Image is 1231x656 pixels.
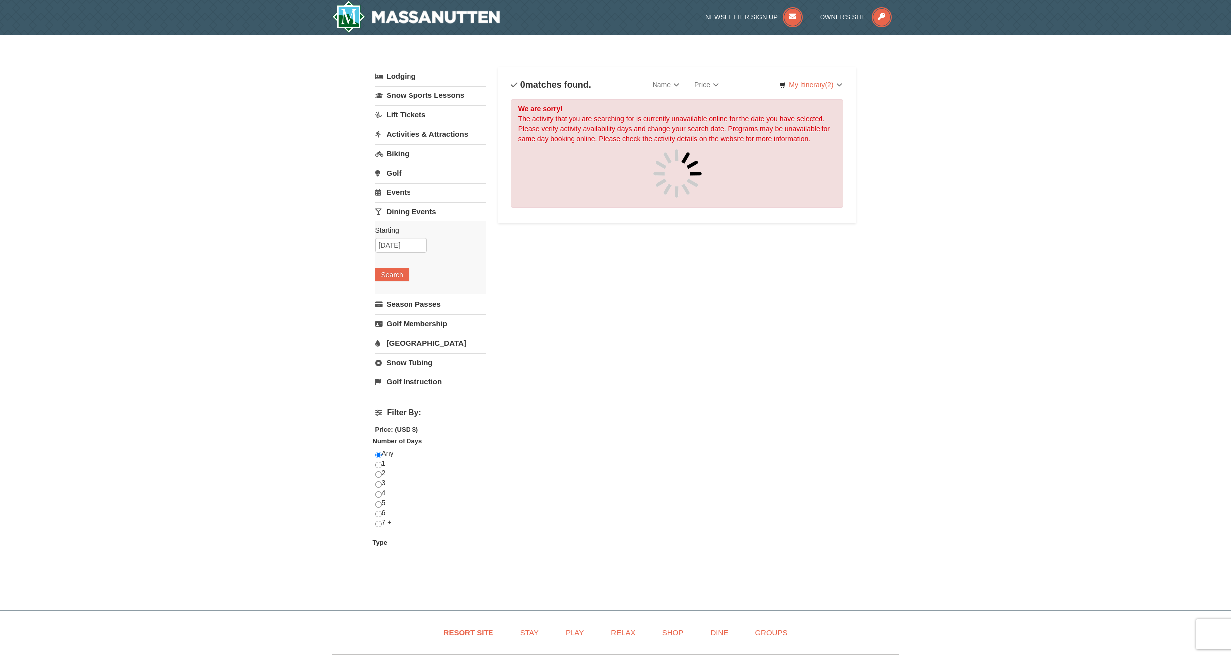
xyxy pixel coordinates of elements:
[375,314,486,333] a: Golf Membership
[698,621,740,644] a: Dine
[373,437,422,445] strong: Number of Days
[653,149,702,198] img: spinner.gif
[508,621,551,644] a: Stay
[518,105,563,113] strong: We are sorry!
[375,144,486,163] a: Biking
[375,449,486,538] div: Any 1 2 3 4 5 6 7 +
[375,67,486,85] a: Lodging
[332,1,500,33] img: Massanutten Resort Logo
[553,621,596,644] a: Play
[650,621,696,644] a: Shop
[375,225,479,235] label: Starting
[375,105,486,124] a: Lift Tickets
[375,183,486,201] a: Events
[742,621,800,644] a: Groups
[375,295,486,313] a: Season Passes
[332,1,500,33] a: Massanutten Resort
[705,13,778,21] span: Newsletter Sign Up
[375,164,486,182] a: Golf
[375,125,486,143] a: Activities & Attractions
[375,353,486,372] a: Snow Tubing
[375,268,409,281] button: Search
[375,202,486,221] a: Dining Events
[375,426,418,433] strong: Price: (USD $)
[373,539,387,546] strong: Type
[687,75,726,94] a: Price
[705,13,803,21] a: Newsletter Sign Up
[645,75,687,94] a: Name
[375,86,486,104] a: Snow Sports Lessons
[820,13,892,21] a: Owner's Site
[820,13,867,21] span: Owner's Site
[375,408,486,417] h4: Filter By:
[511,99,844,208] div: The activity that you are searching for is currently unavailable online for the date you have sel...
[773,77,848,92] a: My Itinerary(2)
[375,373,486,391] a: Golf Instruction
[825,81,833,89] span: (2)
[375,334,486,352] a: [GEOGRAPHIC_DATA]
[431,621,506,644] a: Resort Site
[598,621,648,644] a: Relax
